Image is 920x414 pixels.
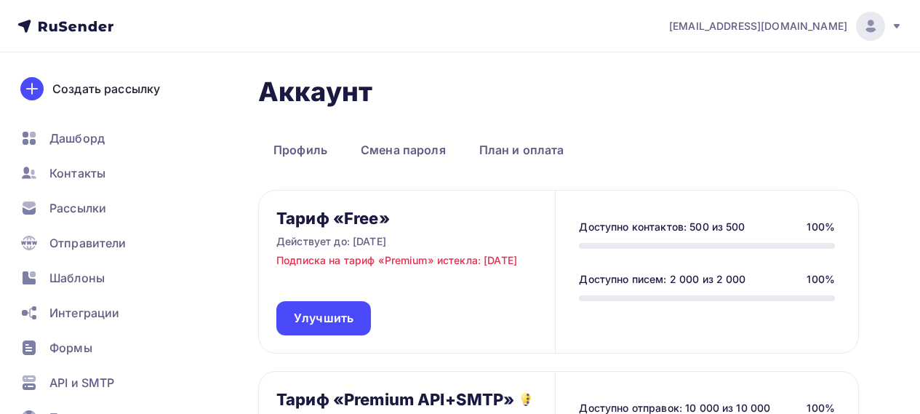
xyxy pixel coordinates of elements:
p: Действует до: [DATE] [276,234,386,249]
h3: Тариф «Free» [276,208,390,228]
h1: Аккаунт [258,76,859,108]
span: Формы [49,339,92,357]
a: Шаблоны [12,263,185,292]
a: Контакты [12,159,185,188]
p: Подписка на тариф «Premium» истекла: [DATE] [276,253,517,268]
span: Рассылки [49,199,106,217]
span: Интеграции [49,304,119,322]
a: Профиль [258,133,343,167]
h3: Тариф «Premium API+SMTP» [276,389,514,410]
div: Доступно писем: 2 000 из 2 000 [579,272,745,287]
span: [EMAIL_ADDRESS][DOMAIN_NAME] [669,19,847,33]
a: Формы [12,333,185,362]
a: Дашборд [12,124,185,153]
span: API и SMTP [49,374,114,391]
a: План и оплата [464,133,580,167]
a: [EMAIL_ADDRESS][DOMAIN_NAME] [669,12,903,41]
a: Рассылки [12,194,185,223]
span: Контакты [49,164,105,182]
a: Отправители [12,228,185,258]
div: 100% [807,272,835,287]
span: Дашборд [49,130,105,147]
span: Шаблоны [49,269,105,287]
div: 100% [807,220,835,234]
span: Улучшить [294,310,353,327]
div: Создать рассылку [52,80,160,97]
span: Отправители [49,234,127,252]
a: Улучшить [276,301,371,335]
div: Доступно контактов: 500 из 500 [579,220,745,234]
a: Смена пароля [345,133,461,167]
